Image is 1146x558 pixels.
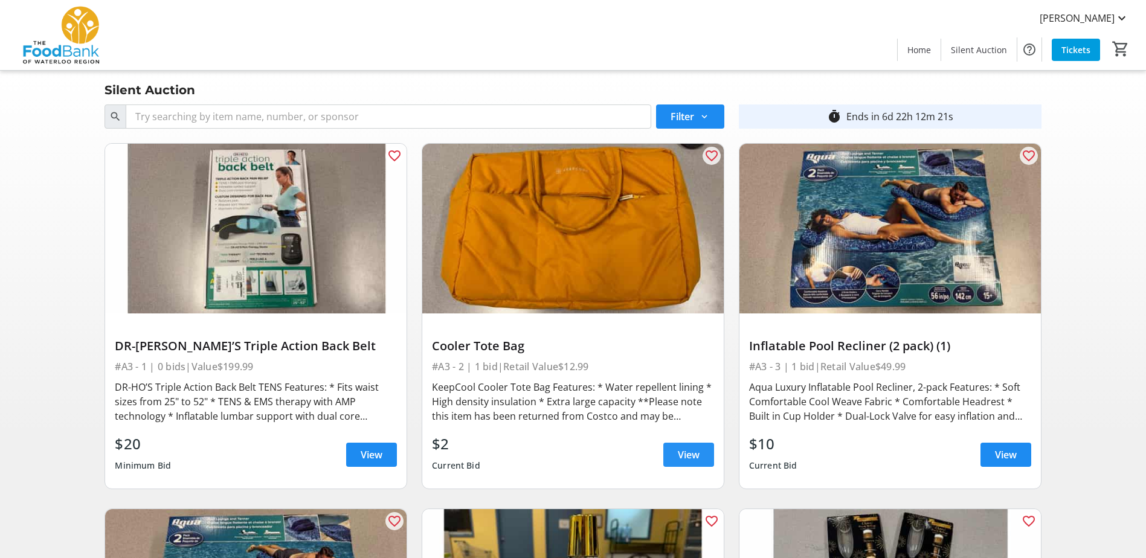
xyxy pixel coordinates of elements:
div: DR-HO’S Triple Action Back Belt TENS Features: * Fits waist sizes from 25" to 52" * TENS & EMS th... [115,380,397,423]
span: Home [907,43,931,56]
mat-icon: favorite_outline [387,149,402,163]
img: Cooler Tote Bag [422,144,724,313]
img: The Food Bank of Waterloo Region's Logo [7,5,115,65]
span: Filter [671,109,694,124]
span: [PERSON_NAME] [1040,11,1115,25]
mat-icon: timer_outline [827,109,842,124]
div: Current Bid [749,455,797,476]
mat-icon: favorite_outline [704,514,719,528]
a: Tickets [1052,39,1100,61]
div: Cooler Tote Bag [432,339,714,353]
a: Home [898,39,941,61]
button: Cart [1110,38,1132,60]
div: Silent Auction [97,80,202,100]
button: [PERSON_NAME] [1030,8,1139,28]
div: #A3 - 3 | 1 bid | Retail Value $49.99 [749,358,1031,375]
span: View [995,447,1017,462]
div: DR-[PERSON_NAME]’S Triple Action Back Belt [115,339,397,353]
div: $20 [115,433,171,455]
div: $2 [432,433,480,455]
div: KeepCool Cooler Tote Bag Features: * Water repellent lining * High density insulation * Extra lar... [432,380,714,423]
div: $10 [749,433,797,455]
a: View [663,443,714,467]
mat-icon: favorite_outline [1022,149,1036,163]
div: Aqua Luxury Inflatable Pool Recliner, 2-pack Features: * Soft Comfortable Cool Weave Fabric * Com... [749,380,1031,423]
span: View [361,447,382,462]
div: Current Bid [432,455,480,476]
mat-icon: favorite_outline [1022,514,1036,528]
div: #A3 - 1 | 0 bids | Value $199.99 [115,358,397,375]
mat-icon: favorite_outline [704,149,719,163]
input: Try searching by item name, number, or sponsor [126,104,651,129]
button: Filter [656,104,724,129]
a: View [980,443,1031,467]
div: Inflatable Pool Recliner (2 pack) (1) [749,339,1031,353]
span: View [678,447,700,462]
mat-icon: favorite_outline [387,514,402,528]
img: Inflatable Pool Recliner (2 pack) (1) [739,144,1041,313]
button: Help [1017,37,1041,62]
a: Silent Auction [941,39,1017,61]
a: View [346,443,397,467]
div: Ends in 6d 22h 12m 21s [846,109,953,124]
div: Minimum Bid [115,455,171,476]
span: Tickets [1061,43,1090,56]
img: DR-HO’S Triple Action Back Belt [105,144,407,313]
span: Silent Auction [951,43,1007,56]
div: #A3 - 2 | 1 bid | Retail Value $12.99 [432,358,714,375]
